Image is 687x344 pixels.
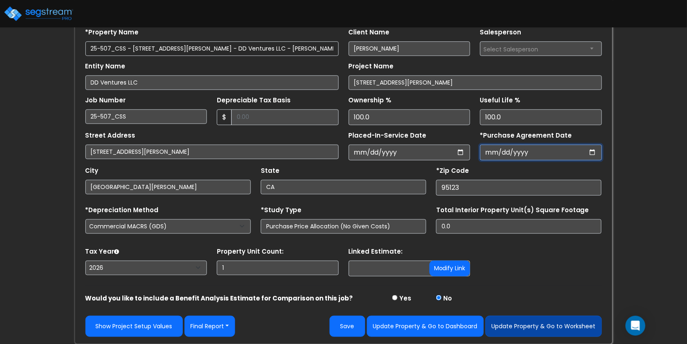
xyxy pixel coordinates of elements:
[484,45,539,53] span: Select Salesperson
[349,41,471,56] input: Client Name
[85,75,339,90] input: Entity Name
[486,316,602,337] button: Update Property & Go to Worksheet
[443,294,452,303] label: No
[85,166,99,176] label: City
[626,316,646,336] div: Open Intercom Messenger
[184,316,235,337] button: Final Report
[349,131,427,141] label: Placed-In-Service Date
[480,28,522,37] label: Salesperson
[480,145,602,160] input: Purchase Date
[217,96,291,105] label: Depreciable Tax Basis
[349,109,471,125] input: Ownership
[217,261,339,275] input: Building Count
[217,109,232,125] span: $
[231,109,339,125] input: 0.00
[85,145,339,159] input: Street Address
[480,96,521,105] label: Useful Life %
[261,166,279,176] label: State
[3,5,74,22] img: logo_pro_r.png
[480,131,572,141] label: *Purchase Agreement Date
[261,206,302,215] label: *Study Type
[349,247,403,257] label: Linked Estimate:
[85,316,183,337] a: Show Project Setup Values
[217,247,284,257] label: Property Unit Count:
[436,166,469,176] label: *Zip Code
[85,28,139,37] label: *Property Name
[399,294,411,303] label: Yes
[85,62,126,71] label: Entity Name
[85,131,136,141] label: Street Address
[430,261,470,276] button: Modify Link
[436,219,602,234] input: total square foot
[85,96,126,105] label: Job Number
[436,206,589,215] label: Total Interior Property Unit(s) Square Footage
[85,294,353,303] strong: Would you like to include a Benefit Analysis Estimate for Comparison on this job?
[349,62,394,71] label: Project Name
[330,316,365,337] button: Save
[85,247,119,257] label: Tax Year
[349,28,390,37] label: Client Name
[349,75,602,90] input: Project Name
[349,96,392,105] label: Ownership %
[85,206,159,215] label: *Depreciation Method
[436,180,602,196] input: Zip Code
[367,316,484,337] button: Update Property & Go to Dashboard
[480,109,602,125] input: Depreciation
[85,41,339,56] input: Property Name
